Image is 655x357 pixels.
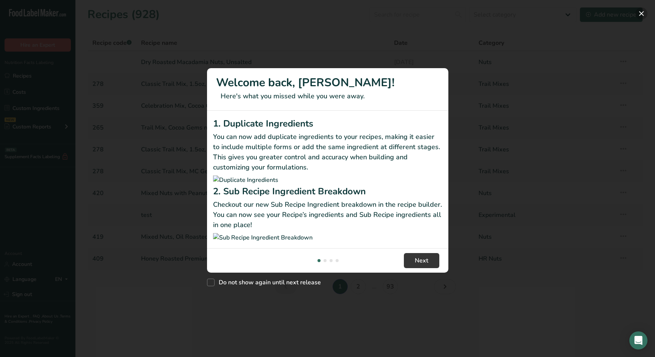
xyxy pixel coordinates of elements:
[216,74,439,91] h1: Welcome back, [PERSON_NAME]!
[213,200,442,230] p: Checkout our new Sub Recipe Ingredient breakdown in the recipe builder. You can now see your Reci...
[629,331,647,349] div: Open Intercom Messenger
[213,132,442,172] p: You can now add duplicate ingredients to your recipes, making it easier to include multiple forms...
[404,253,439,268] button: Next
[213,175,278,185] img: Duplicate Ingredients
[215,279,321,286] span: Do not show again until next release
[213,185,442,198] h2: 2. Sub Recipe Ingredient Breakdown
[415,256,428,265] span: Next
[213,233,313,242] img: Sub Recipe Ingredient Breakdown
[213,117,442,130] h2: 1. Duplicate Ingredients
[216,91,439,101] p: Here's what you missed while you were away.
